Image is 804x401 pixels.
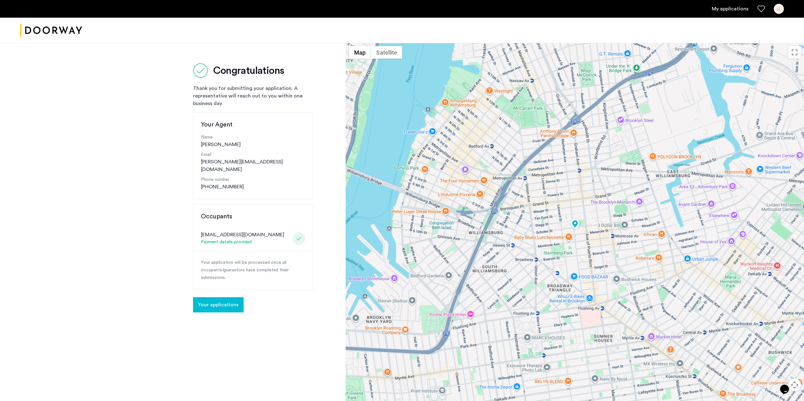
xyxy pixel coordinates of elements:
[193,297,244,312] button: button
[20,19,82,42] img: logo
[193,85,313,107] div: Thank you for submitting your application. A representative will reach out to you within one busi...
[193,302,244,307] cazamio-button: Go to application
[788,46,801,59] button: Toggle fullscreen view
[201,120,305,129] h3: Your Agent
[198,301,239,309] span: Your applications
[201,158,305,173] a: [PERSON_NAME][EMAIL_ADDRESS][DOMAIN_NAME]
[712,5,748,13] a: My application
[201,231,284,239] div: [EMAIL_ADDRESS][DOMAIN_NAME]
[213,64,284,77] h2: Congratulations
[201,239,284,246] div: Payment details provided
[201,134,305,141] p: Name
[201,183,244,191] a: [PHONE_NUMBER]
[201,212,305,221] h3: Occupants
[201,259,305,282] p: Your application will be processed once all occupants/guarantors have completed their submissions.
[371,46,402,59] button: Show satellite imagery
[201,134,305,148] div: [PERSON_NAME]
[757,5,765,13] a: Favorites
[349,46,371,59] button: Show street map
[201,176,305,183] p: Phone number
[20,19,82,42] a: Cazamio logo
[201,151,305,158] p: Email
[777,376,798,395] iframe: chat widget
[774,4,784,14] div: LL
